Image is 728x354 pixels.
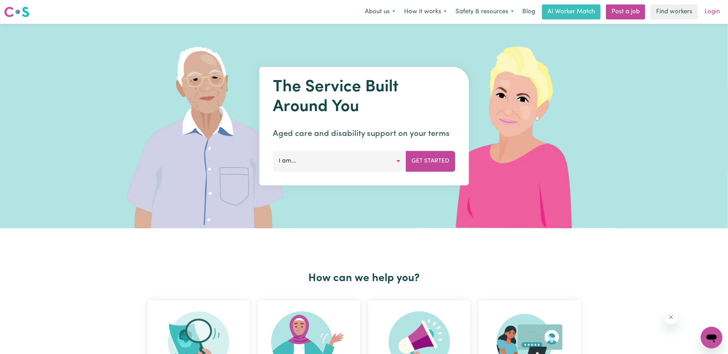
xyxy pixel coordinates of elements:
a: Login [700,4,724,19]
img: Careseekers logo [4,6,29,18]
button: Safety & resources [451,5,518,19]
iframe: Close message [664,310,678,324]
button: Get Started [406,151,455,171]
a: AI Worker Match [542,4,601,19]
span: Need any help? [4,5,41,10]
button: How it works [400,5,451,19]
a: Find workers [651,4,698,19]
button: I am... [273,151,406,171]
a: Careseekers logo [4,4,29,20]
a: Blog [518,4,539,19]
p: Aged care and disability support on your terms [273,128,455,140]
a: Post a job [606,4,645,19]
h1: The Service Built Around You [273,78,455,117]
h2: How can we help you? [143,272,585,285]
iframe: Button to launch messaging window [701,327,723,349]
button: About us [360,5,400,19]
